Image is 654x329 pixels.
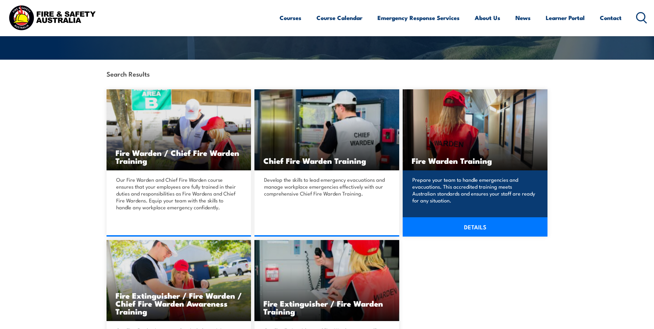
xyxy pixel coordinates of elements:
[254,240,399,321] a: Fire Extinguisher / Fire Warden Training
[316,9,362,27] a: Course Calendar
[412,176,536,204] p: Prepare your team to handle emergencies and evacuations. This accredited training meets Australia...
[475,9,500,27] a: About Us
[263,299,390,315] h3: Fire Extinguisher / Fire Warden Training
[107,240,251,321] img: Fire Combo Awareness Day
[254,89,399,170] img: Chief Fire Warden Training
[107,89,251,170] a: Fire Warden / Chief Fire Warden Training
[546,9,585,27] a: Learner Portal
[515,9,531,27] a: News
[378,9,460,27] a: Emergency Response Services
[280,9,301,27] a: Courses
[107,89,251,170] img: Fire Warden and Chief Fire Warden Training
[254,240,399,321] img: Fire Extinguisher Fire Warden Training
[403,217,547,237] a: DETAILS
[412,157,539,164] h3: Fire Warden Training
[264,176,388,197] p: Develop the skills to lead emergency evacuations and manage workplace emergencies effectively wit...
[107,240,251,321] a: Fire Extinguisher / Fire Warden / Chief Fire Warden Awareness Training
[115,291,242,315] h3: Fire Extinguisher / Fire Warden / Chief Fire Warden Awareness Training
[263,157,390,164] h3: Chief Fire Warden Training
[116,176,240,211] p: Our Fire Warden and Chief Fire Warden course ensures that your employees are fully trained in the...
[600,9,622,27] a: Contact
[107,69,150,78] strong: Search Results
[115,149,242,164] h3: Fire Warden / Chief Fire Warden Training
[403,89,547,170] img: Fire Warden Training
